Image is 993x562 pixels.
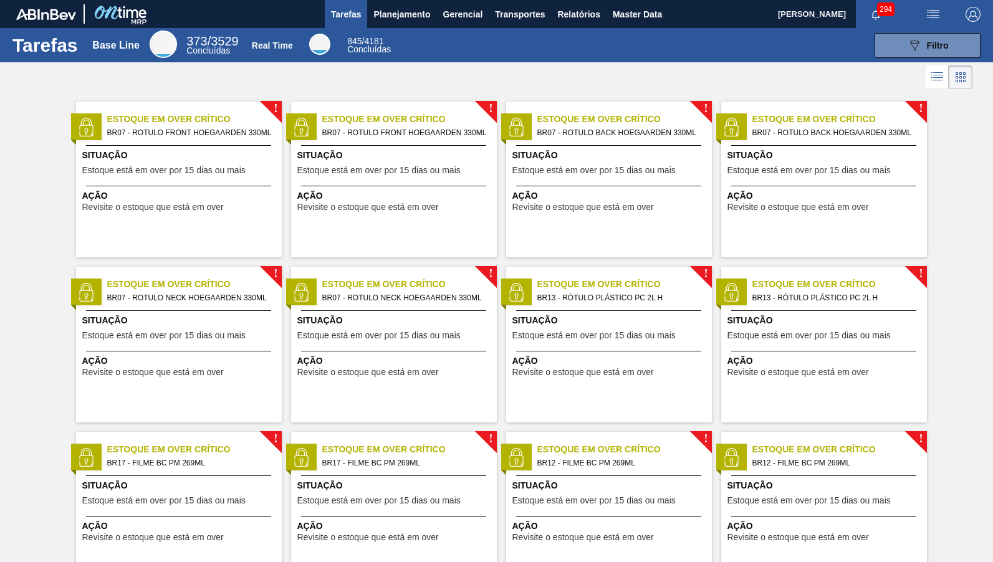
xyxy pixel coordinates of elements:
span: Situação [82,314,279,327]
span: Tarefas [331,7,362,22]
span: ! [489,434,492,444]
span: Estoque em Over Crítico [537,443,712,456]
span: Revisite o estoque que está em over [82,368,224,377]
span: Estoque está em over por 15 dias ou mais [512,166,676,175]
span: Situação [297,314,494,327]
span: Ação [297,189,494,202]
span: Estoque em Over Crítico [322,278,497,291]
span: Revisite o estoque que está em over [727,368,869,377]
span: Revisite o estoque que está em over [297,368,439,377]
img: TNhmsLtSVTkK8tSr43FrP2fwEKptu5GPRR3wAAAABJRU5ErkJggg== [16,9,76,20]
span: BR07 - ROTULO NECK HOEGAARDEN 330ML [322,291,487,305]
span: BR12 - FILME BC PM 269ML [537,456,702,470]
img: status [722,118,741,136]
div: Real Time [309,34,330,55]
img: userActions [926,7,941,22]
span: ! [919,434,923,444]
span: Estoque está em over por 15 dias ou mais [82,166,246,175]
span: Situação [512,149,709,162]
span: Situação [82,479,279,492]
span: Situação [512,314,709,327]
span: Estoque está em over por 15 dias ou mais [297,331,461,340]
span: Situação [727,479,924,492]
img: status [722,283,741,302]
img: Logout [966,7,981,22]
span: Revisite o estoque que está em over [512,202,654,212]
span: Estoque está em over por 15 dias ou mais [727,166,891,175]
span: Revisite o estoque que está em over [297,202,439,212]
span: Ação [82,355,279,368]
div: Real Time [347,37,391,54]
span: Estoque em Over Crítico [107,113,282,126]
span: Ação [727,355,924,368]
span: Ação [297,520,494,533]
span: Estoque está em over por 15 dias ou mais [297,496,461,505]
img: status [292,448,310,467]
span: Planejamento [373,7,430,22]
span: Estoque em Over Crítico [322,113,497,126]
span: Estoque está em over por 15 dias ou mais [512,331,676,340]
span: Estoque em Over Crítico [752,113,927,126]
span: Situação [727,314,924,327]
span: ! [704,269,708,279]
img: status [292,118,310,136]
span: BR12 - FILME BC PM 269ML [752,456,917,470]
img: status [77,283,95,302]
span: Situação [297,479,494,492]
span: ! [274,104,277,113]
span: BR07 - ROTULO FRONT HOEGAARDEN 330ML [322,126,487,140]
span: ! [704,104,708,113]
span: Master Data [613,7,662,22]
span: Situação [82,149,279,162]
span: BR13 - RÓTULO PLÁSTICO PC 2L H [537,291,702,305]
button: Notificações [856,6,896,23]
span: Revisite o estoque que está em over [727,202,869,212]
span: Estoque está em over por 15 dias ou mais [512,496,676,505]
span: Estoque em Over Crítico [322,443,497,456]
span: BR07 - ROTULO FRONT HOEGAARDEN 330ML [107,126,272,140]
span: ! [489,104,492,113]
span: Gerencial [443,7,483,22]
img: status [722,448,741,467]
span: Estoque em Over Crítico [107,443,282,456]
span: Ação [512,520,709,533]
span: Transportes [495,7,545,22]
h1: Tarefas [12,38,78,52]
span: ! [919,269,923,279]
span: Situação [297,149,494,162]
span: Ação [512,355,709,368]
span: Ação [512,189,709,202]
button: Filtro [875,33,981,58]
span: Revisite o estoque que está em over [512,368,654,377]
div: Base Line [150,31,177,58]
span: ! [274,434,277,444]
img: status [507,118,525,136]
span: Ação [727,520,924,533]
span: 845 [347,36,362,46]
span: Estoque em Over Crítico [537,278,712,291]
span: Estoque está em over por 15 dias ou mais [727,496,891,505]
span: Ação [82,520,279,533]
span: / 3529 [186,34,238,48]
span: BR07 - ROTULO BACK HOEGAARDEN 330ML [752,126,917,140]
div: Visão em Lista [926,65,949,89]
span: Filtro [927,40,949,50]
div: Real Time [252,40,293,50]
span: Ação [727,189,924,202]
img: status [507,448,525,467]
span: Situação [727,149,924,162]
span: Revisite o estoque que está em over [512,533,654,542]
span: Revisite o estoque que está em over [82,533,224,542]
span: BR17 - FILME BC PM 269ML [107,456,272,470]
span: Revisite o estoque que está em over [82,202,224,212]
span: Estoque está em over por 15 dias ou mais [727,331,891,340]
span: Revisite o estoque que está em over [297,533,439,542]
span: 294 [877,2,895,16]
span: Concluídas [347,44,391,54]
span: Estoque em Over Crítico [752,443,927,456]
span: Estoque está em over por 15 dias ou mais [297,166,461,175]
span: Estoque está em over por 15 dias ou mais [82,496,246,505]
span: Relatórios [557,7,600,22]
span: ! [274,269,277,279]
span: Revisite o estoque que está em over [727,533,869,542]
